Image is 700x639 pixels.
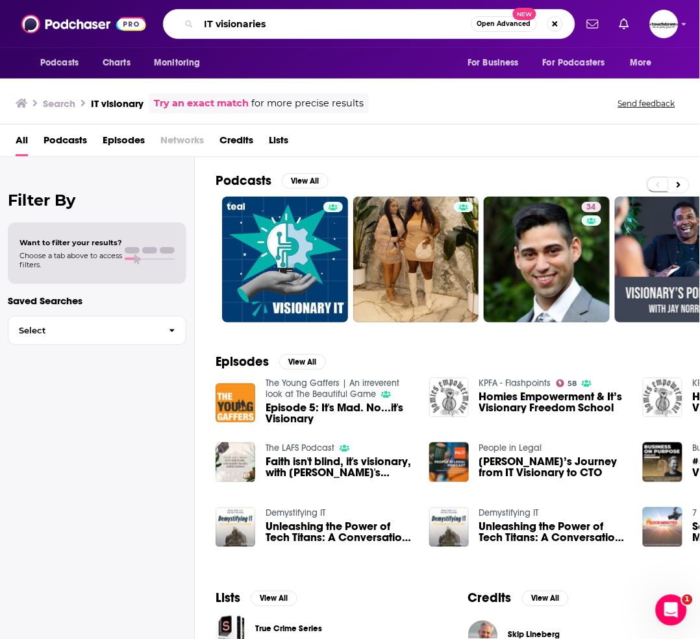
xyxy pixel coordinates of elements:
[282,173,329,189] button: View All
[543,54,605,72] span: For Podcasters
[479,521,627,543] span: Unleashing the Power of Tech Titans: A Conversation with [PERSON_NAME], IT Visionary and CIO Extr...
[682,595,693,605] span: 1
[650,10,679,38] span: Logged in as jvervelde
[216,590,240,607] h2: Lists
[643,507,682,547] img: Sadhguru Explains What It Means To Be A Visionary Thinker
[479,507,539,518] a: Demystifying IT
[556,380,577,387] a: 58
[269,130,288,156] a: Lists
[216,590,297,607] a: ListsView All
[266,378,399,400] a: The Young Gaffers | An irreverent look at The Beautiful Game
[19,251,122,269] span: Choose a tab above to access filters.
[266,456,414,478] span: Faith isn't blind, it's visionary, with [PERSON_NAME]'s founder [PERSON_NAME]
[8,295,186,307] p: Saved Searches
[471,16,537,32] button: Open AdvancedNew
[582,13,604,35] a: Show notifications dropdown
[21,12,146,36] img: Podchaser - Follow, Share and Rate Podcasts
[255,622,322,636] a: True Crime Series
[216,173,329,189] a: PodcastsView All
[631,54,653,72] span: More
[468,590,512,607] h2: Credits
[31,51,95,75] button: open menu
[16,130,28,156] a: All
[458,51,535,75] button: open menu
[534,51,624,75] button: open menu
[43,97,75,110] h3: Search
[479,456,627,478] a: Ben’s Journey from IT Visionary to CTO
[216,354,326,370] a: EpisodesView All
[19,238,122,247] span: Want to filter your results?
[251,96,364,111] span: for more precise results
[587,201,596,214] span: 34
[279,354,326,370] button: View All
[643,378,682,417] img: Homies Empowerment & It’s Visionary Freedom School
[479,378,551,389] a: KPFA - Flashpoints
[429,507,469,547] img: Unleashing the Power of Tech Titans: A Conversation with Tom Farrah, IT Visionary and CIO Extraor...
[522,591,569,607] button: View All
[650,10,679,38] button: Show profile menu
[513,8,536,20] span: New
[8,316,186,345] button: Select
[650,10,679,38] img: User Profile
[8,326,158,335] span: Select
[266,402,414,424] a: Episode 5: It's Mad. No...it's Visionary
[479,391,627,413] a: Homies Empowerment & It’s Visionary Freedom School
[477,21,531,27] span: Open Advanced
[163,9,575,39] div: Search podcasts, credits, & more...
[40,54,79,72] span: Podcasts
[216,383,255,423] img: Episode 5: It's Mad. No...it's Visionary
[614,98,679,109] button: Send feedback
[479,456,627,478] span: [PERSON_NAME]’s Journey from IT Visionary to CTO
[582,202,601,212] a: 34
[266,456,414,478] a: Faith isn't blind, it's visionary, with Baobab's founder Isabella Espinosa
[429,442,469,482] img: Ben’s Journey from IT Visionary to CTO
[219,130,253,156] a: Credits
[91,97,144,110] h3: IT visionary
[44,130,87,156] a: Podcasts
[266,507,325,518] a: Demystifying IT
[199,14,471,34] input: Search podcasts, credits, & more...
[216,173,271,189] h2: Podcasts
[103,54,131,72] span: Charts
[266,521,414,543] span: Unleashing the Power of Tech Titans: A Conversation with [PERSON_NAME], IT Visionary and CIO Extr...
[94,51,138,75] a: Charts
[643,442,682,482] img: #54: From Apple Trainer to IT Visionary: How Lucas Acosta is Revolutionizing IT for Small Businesses
[266,442,334,453] a: The LAFS Podcast
[145,51,217,75] button: open menu
[621,51,669,75] button: open menu
[251,591,297,607] button: View All
[103,130,145,156] a: Episodes
[468,590,569,607] a: CreditsView All
[479,521,627,543] a: Unleashing the Power of Tech Titans: A Conversation with Tom Farrah, IT Visionary and CIO Extraor...
[154,54,200,72] span: Monitoring
[216,442,255,482] img: Faith isn't blind, it's visionary, with Baobab's founder Isabella Espinosa
[479,442,542,453] a: People in Legal
[429,378,469,417] img: Homies Empowerment & It’s Visionary Freedom School
[484,197,610,322] a: 34
[614,13,634,35] a: Show notifications dropdown
[154,96,249,111] a: Try an exact match
[216,354,269,370] h2: Episodes
[216,507,255,547] a: Unleashing the Power of Tech Titans: A Conversation with Tom Farrah, IT Visionary and CIO Extraor...
[266,521,414,543] a: Unleashing the Power of Tech Titans: A Conversation with Tom Farrah, IT Visionary and CIO Extraor...
[468,54,519,72] span: For Business
[8,191,186,210] h2: Filter By
[656,595,687,626] iframe: Intercom live chat
[160,130,204,156] span: Networks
